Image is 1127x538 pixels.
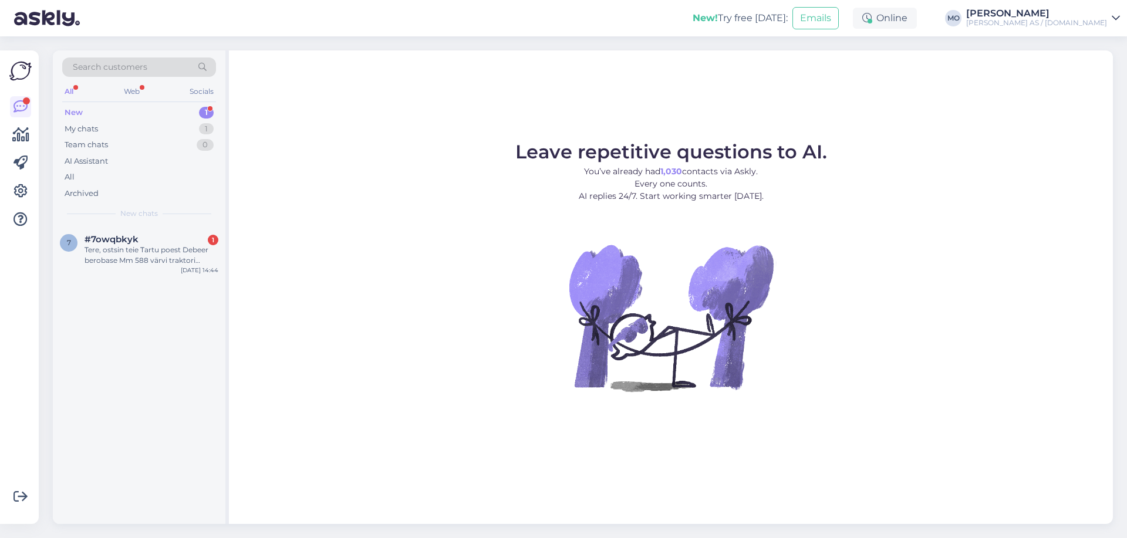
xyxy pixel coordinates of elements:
[199,107,214,119] div: 1
[660,166,682,177] b: 1,030
[515,165,827,202] p: You’ve already had contacts via Askly. Every one counts. AI replies 24/7. Start working smarter [...
[181,266,218,275] div: [DATE] 14:44
[565,212,777,423] img: No Chat active
[65,155,108,167] div: AI Assistant
[85,245,218,266] div: Tere, ostsin teie Tartu poest Debeer berobase Mm 588 värvi traktori velgede värvimiseks. Kas sell...
[208,235,218,245] div: 1
[853,8,917,29] div: Online
[65,123,98,135] div: My chats
[122,84,142,99] div: Web
[966,9,1107,18] div: [PERSON_NAME]
[693,12,718,23] b: New!
[73,61,147,73] span: Search customers
[65,107,83,119] div: New
[65,139,108,151] div: Team chats
[67,238,71,247] span: 7
[693,11,788,25] div: Try free [DATE]:
[187,84,216,99] div: Socials
[120,208,158,219] span: New chats
[966,18,1107,28] div: [PERSON_NAME] AS / [DOMAIN_NAME]
[945,10,961,26] div: MO
[197,139,214,151] div: 0
[65,171,75,183] div: All
[792,7,839,29] button: Emails
[966,9,1120,28] a: [PERSON_NAME][PERSON_NAME] AS / [DOMAIN_NAME]
[199,123,214,135] div: 1
[515,140,827,163] span: Leave repetitive questions to AI.
[62,84,76,99] div: All
[85,234,139,245] span: #7owqbkyk
[65,188,99,199] div: Archived
[9,60,32,82] img: Askly Logo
